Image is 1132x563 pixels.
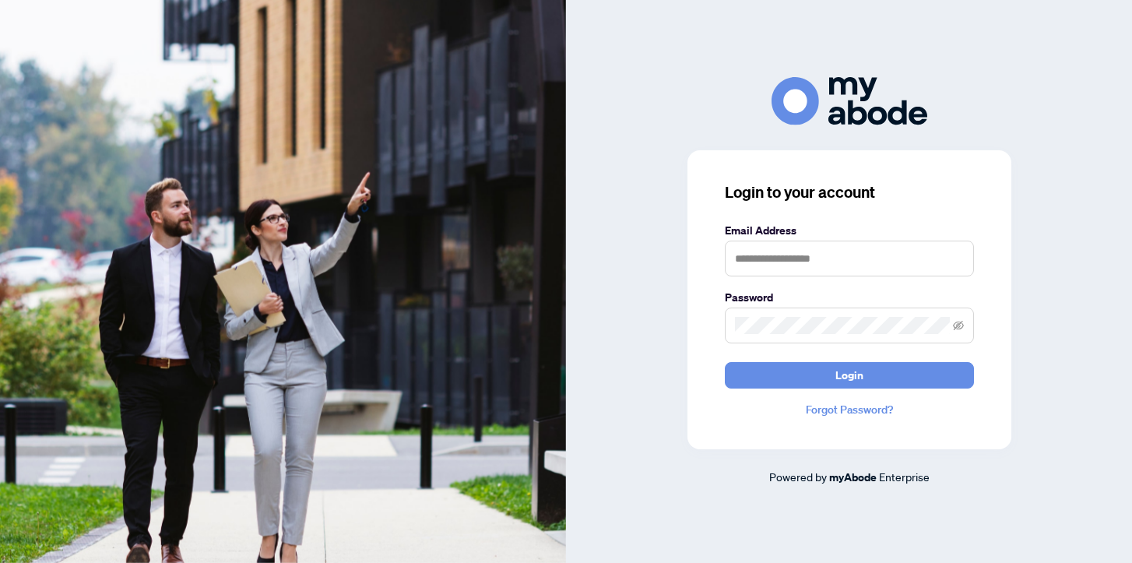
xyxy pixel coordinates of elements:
img: ma-logo [772,77,927,125]
button: Login [725,362,974,389]
span: Enterprise [879,470,930,484]
label: Email Address [725,222,974,239]
span: eye-invisible [953,320,964,331]
a: myAbode [829,469,877,486]
span: Powered by [769,470,827,484]
h3: Login to your account [725,181,974,203]
span: Login [835,363,863,388]
a: Forgot Password? [725,401,974,418]
label: Password [725,289,974,306]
